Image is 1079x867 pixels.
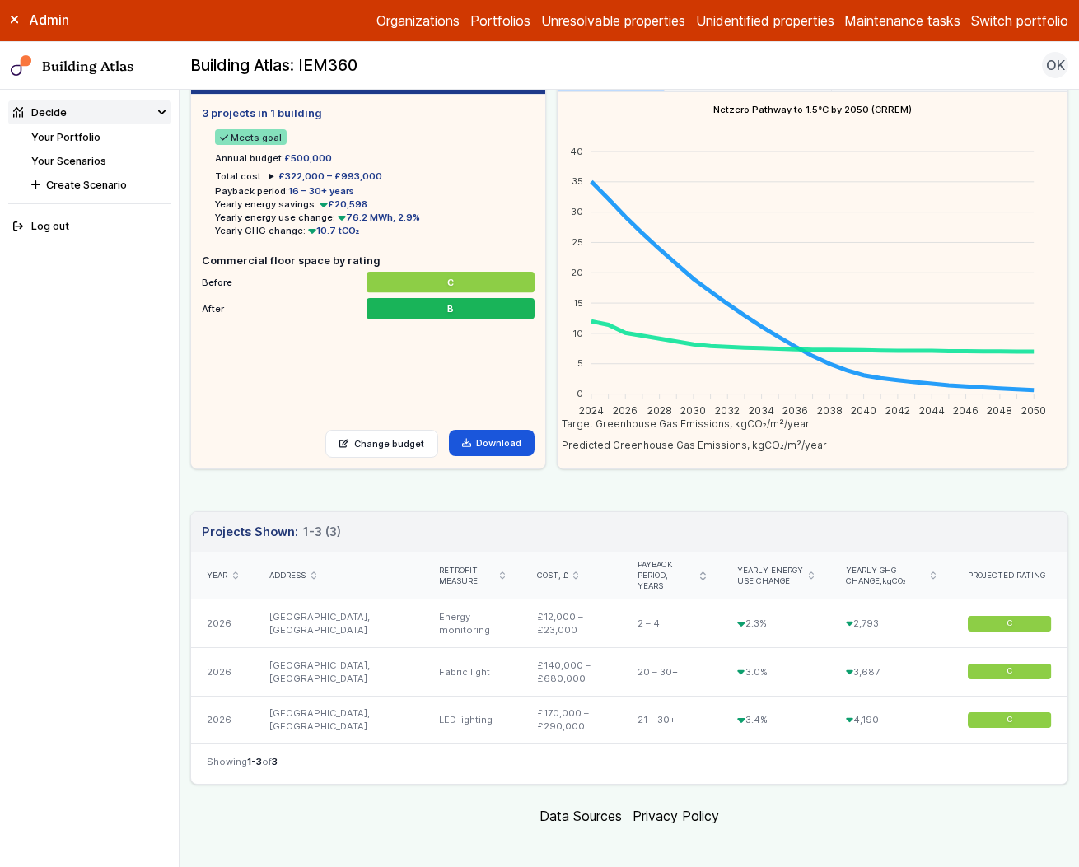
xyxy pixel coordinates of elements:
div: 20 – 30+ [622,647,722,696]
a: [GEOGRAPHIC_DATA], [GEOGRAPHIC_DATA] [269,707,370,732]
span: Cost, £ [537,571,568,581]
a: [GEOGRAPHIC_DATA], [GEOGRAPHIC_DATA] [269,611,370,636]
a: Portfolios [470,11,530,30]
h2: Building Atlas: IEM360 [190,55,357,77]
nav: Table navigation [191,743,1067,784]
span: Yearly GHG change, [846,566,926,587]
tspan: 2024 [579,403,604,416]
tspan: 2036 [782,403,808,416]
a: Unresolvable properties [541,11,685,30]
div: 2026 [191,599,254,647]
span: 3 [272,756,278,767]
span: C [1007,618,1012,629]
tspan: 0 [577,388,583,399]
h5: 3 projects in 1 building [202,105,535,121]
span: 76.2 MWh, 2.9% [335,212,420,223]
div: Energy monitoring [423,599,521,647]
tspan: 25 [572,236,583,248]
a: Unidentified properties [696,11,834,30]
span: Target Greenhouse Gas Emissions, kgCO₂/m²/year [549,417,810,430]
img: main-0bbd2752.svg [11,55,32,77]
span: £322,000 – £993,000 [278,170,382,182]
tspan: 15 [573,296,583,308]
div: Projected rating [968,571,1052,581]
tspan: 2038 [817,403,843,416]
tspan: 30 [571,206,583,217]
div: 2026 [191,696,254,743]
h6: Total cost: [215,170,264,183]
div: Fabric light [423,647,521,696]
div: 3,687 [830,647,952,696]
div: 2.3% [722,599,830,647]
span: C [447,276,454,289]
div: £170,000 – £290,000 [521,696,622,743]
div: 3.4% [722,696,830,743]
a: Download [449,430,535,456]
a: Privacy Policy [633,808,719,824]
div: Decide [13,105,67,120]
summary: £322,000 – £993,000 [269,170,382,183]
span: OK [1046,55,1065,75]
span: C [1007,715,1012,725]
button: Log out [8,215,171,239]
span: £20,598 [317,198,367,210]
span: kgCO₂ [882,576,906,585]
span: 10.7 tCO₂ [306,225,360,236]
span: Showing of [207,755,278,768]
a: Organizations [376,11,460,30]
tspan: 5 [577,357,583,369]
div: £140,000 – £680,000 [521,647,622,696]
tspan: 10 [572,327,583,338]
span: 1-3 [247,756,262,767]
tspan: 2048 [987,403,1012,416]
tspan: 2046 [953,403,979,416]
tspan: 40 [570,145,583,156]
span: 1-3 (3) [303,523,341,541]
button: OK [1042,52,1068,78]
div: 2,793 [830,599,952,647]
button: Create Scenario [26,173,171,197]
span: Retrofit measure [439,566,494,587]
span: Year [207,571,227,581]
h5: Commercial floor space by rating [202,253,535,268]
a: Data Sources [539,808,622,824]
span: Yearly energy use change [737,566,804,587]
li: Payback period: [215,184,535,198]
div: £12,000 – £23,000 [521,599,622,647]
tspan: 2040 [851,403,876,416]
tspan: 2042 [885,403,910,416]
span: Address [269,571,306,581]
li: Annual budget: [215,151,535,165]
tspan: 2026 [613,403,638,416]
span: Payback period, years [638,560,695,591]
span: 16 – 30+ years [288,185,354,197]
div: 2 – 4 [622,599,722,647]
h3: Projects Shown: [202,523,341,541]
li: After [202,295,535,316]
span: Predicted Greenhouse Gas Emissions, kgCO₂/m²/year [549,439,827,451]
tspan: 2030 [680,403,706,416]
tspan: 2032 [715,403,740,416]
li: Before [202,268,535,290]
div: 21 – 30+ [622,696,722,743]
tspan: 35 [572,175,583,187]
button: Switch portfolio [971,11,1068,30]
tspan: 2050 [1021,403,1046,416]
div: 2026 [191,647,254,696]
span: Meets goal [215,129,287,145]
div: 4,190 [830,696,952,743]
div: 3.0% [722,647,830,696]
a: Maintenance tasks [844,11,960,30]
tspan: 2028 [647,403,672,416]
h4: Netzero Pathway to 1.5°C by 2050 (CRREM) [558,92,1067,127]
a: Your Scenarios [31,155,106,167]
a: [GEOGRAPHIC_DATA], [GEOGRAPHIC_DATA] [269,660,370,684]
li: Yearly energy savings: [215,198,535,211]
li: Yearly GHG change: [215,224,535,237]
tspan: 2044 [919,403,945,416]
a: Change budget [325,430,438,458]
a: Your Portfolio [31,131,100,143]
span: C [1007,666,1012,677]
span: £500,000 [284,152,332,164]
tspan: 2034 [749,403,774,416]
